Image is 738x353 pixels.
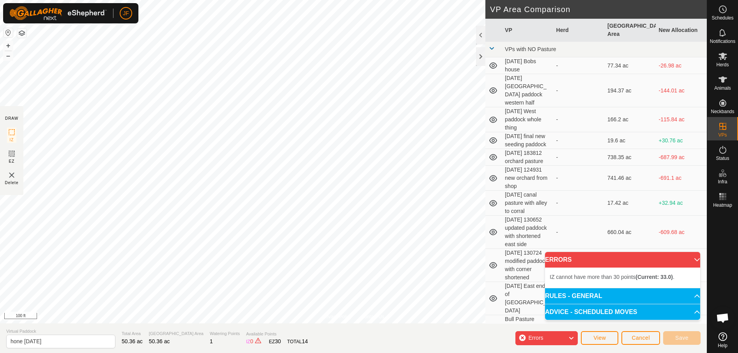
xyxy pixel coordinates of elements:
td: [DATE] 183812 orchard pasture [502,149,553,166]
h2: VP Area Comparison [490,5,707,14]
th: [GEOGRAPHIC_DATA] Area [604,19,655,42]
td: [DATE] 130652 updated paddock with shortened east side [502,216,553,249]
td: [DATE] 124931 new orchard from shop [502,166,553,191]
p-accordion-header: ERRORS [545,252,700,268]
span: Delete [5,180,19,186]
span: Virtual Paddock [6,328,115,335]
span: 50.36 ac [149,338,170,344]
span: Animals [714,86,731,90]
span: ADVICE - SCHEDULED MOVES [545,309,637,315]
p-accordion-content: ERRORS [545,268,700,288]
div: TOTAL [287,337,308,346]
span: ERRORS [545,257,572,263]
span: Heatmap [713,203,732,208]
span: EZ [9,158,15,164]
span: IZ [10,137,14,143]
td: [DATE] final new seeding paddock [502,132,553,149]
span: JF [123,9,129,18]
th: Herd [553,19,604,42]
button: Map Layers [17,28,27,38]
td: 17.42 ac [604,191,655,216]
td: -609.68 ac [656,216,707,249]
span: 14 [302,338,308,344]
p-accordion-header: RULES - GENERAL [545,288,700,304]
td: -691.1 ac [656,166,707,191]
span: 0 [250,338,253,344]
p-accordion-header: ADVICE - SCHEDULED MOVES [545,304,700,320]
td: Bull Pasture [DATE] without alley to corral [502,315,553,340]
span: 1 [210,338,213,344]
span: Infra [718,179,727,184]
span: Herds [716,62,729,67]
span: 50.36 ac [122,338,143,344]
button: View [581,331,618,345]
td: -144.01 ac [656,74,707,107]
div: DRAW [5,115,18,121]
div: - [556,228,601,236]
div: - [556,137,601,145]
td: 738.35 ac [604,149,655,166]
div: Open chat [711,306,734,330]
a: Help [707,329,738,351]
img: Gallagher Logo [9,6,107,20]
button: Save [663,331,701,345]
div: - [556,174,601,182]
td: -597.87 ac [656,249,707,282]
span: Total Area [122,330,143,337]
div: - [556,115,601,124]
img: VP [7,170,16,180]
span: Help [718,343,727,348]
span: Save [675,335,688,341]
td: 660.04 ac [604,216,655,249]
td: 194.37 ac [604,74,655,107]
div: - [556,153,601,161]
th: VP [502,19,553,42]
td: -687.99 ac [656,149,707,166]
td: [DATE] Bobs house [502,57,553,74]
span: View [593,335,606,341]
td: -26.98 ac [656,57,707,74]
div: IZ [246,337,262,346]
td: [DATE] [GEOGRAPHIC_DATA] paddock western half [502,74,553,107]
span: IZ cannot have more than 30 points . [550,274,674,280]
div: EZ [269,337,281,346]
div: - [556,323,601,332]
td: [DATE] East end of [GEOGRAPHIC_DATA] [502,282,553,315]
td: 166.2 ac [604,107,655,132]
span: 30 [275,338,281,344]
span: Errors [528,335,543,341]
div: - [556,199,601,207]
div: - [556,87,601,95]
td: 741.46 ac [604,166,655,191]
span: Status [716,156,729,161]
td: 77.34 ac [604,57,655,74]
td: 19.6 ac [604,132,655,149]
td: +30.76 ac [656,132,707,149]
td: [DATE] 130724 modified paddock with corner shortened [502,249,553,282]
span: Cancel [632,335,650,341]
span: Watering Points [210,330,240,337]
td: +32.94 ac [656,191,707,216]
td: 648.23 ac [604,249,655,282]
span: [GEOGRAPHIC_DATA] Area [149,330,204,337]
th: New Allocation [656,19,707,42]
span: RULES - GENERAL [545,293,602,299]
b: (Current: 33.0) [635,274,673,280]
span: Available Points [246,331,308,337]
button: – [4,51,13,60]
button: Reset Map [4,28,13,37]
a: Privacy Policy [322,313,352,320]
td: [DATE] West paddock whole thing [502,107,553,132]
span: VPs with NO Pasture [505,46,556,52]
span: Notifications [710,39,735,44]
td: -115.84 ac [656,107,707,132]
div: - [556,62,601,70]
button: + [4,41,13,50]
button: Cancel [621,331,660,345]
span: VPs [718,133,727,137]
span: Neckbands [711,109,734,114]
span: Schedules [711,16,733,20]
a: Contact Us [361,313,384,320]
td: [DATE] canal pasture with alley to corral [502,191,553,216]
